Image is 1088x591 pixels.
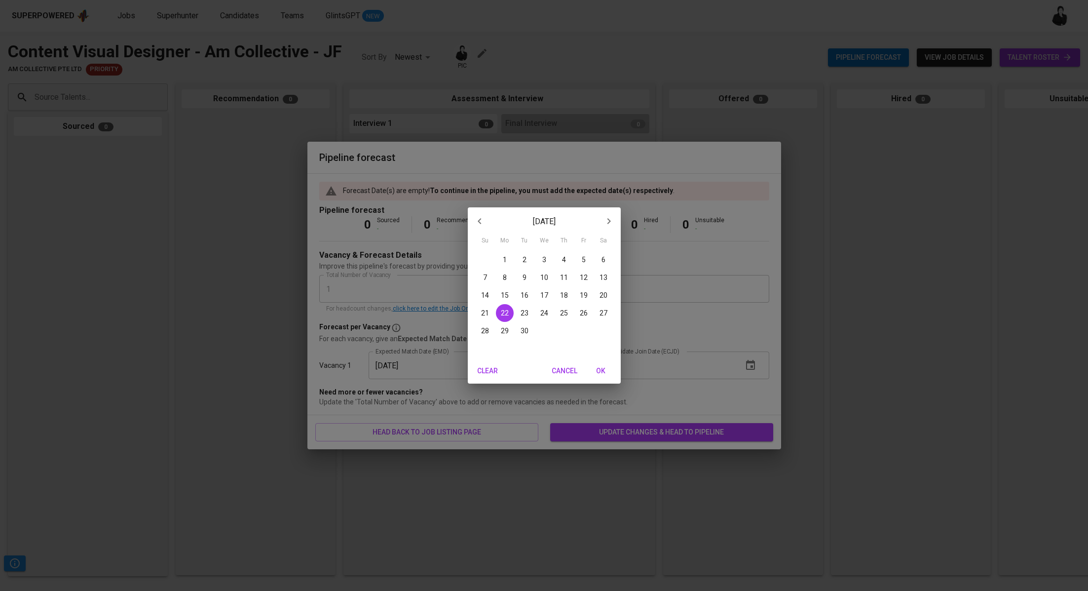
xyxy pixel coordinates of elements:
p: 27 [600,308,607,318]
p: 21 [481,308,489,318]
span: We [535,236,553,246]
button: 23 [516,304,533,322]
button: 6 [595,251,612,269]
button: 14 [476,286,494,304]
button: 19 [575,286,593,304]
button: 28 [476,322,494,340]
p: 25 [560,308,568,318]
button: 26 [575,304,593,322]
p: 9 [523,273,526,282]
p: 8 [503,273,507,282]
button: 9 [516,269,533,286]
p: 16 [521,290,528,300]
p: 28 [481,326,489,336]
p: 3 [542,255,546,265]
button: 1 [496,251,514,269]
button: 3 [535,251,553,269]
p: 29 [501,326,509,336]
button: 22 [496,304,514,322]
p: 11 [560,273,568,282]
button: Clear [472,362,503,380]
p: 6 [601,255,605,265]
p: [DATE] [491,216,597,228]
p: 7 [483,273,487,282]
span: Sa [595,236,612,246]
p: 2 [523,255,526,265]
button: 11 [555,269,573,286]
span: OK [589,365,613,377]
span: Th [555,236,573,246]
button: Cancel [548,362,581,380]
p: 15 [501,290,509,300]
p: 18 [560,290,568,300]
button: 25 [555,304,573,322]
button: 24 [535,304,553,322]
button: 29 [496,322,514,340]
span: Su [476,236,494,246]
button: 17 [535,286,553,304]
button: 15 [496,286,514,304]
button: 7 [476,269,494,286]
span: Mo [496,236,514,246]
p: 20 [600,290,607,300]
p: 23 [521,308,528,318]
p: 10 [540,273,548,282]
button: 12 [575,269,593,286]
button: 4 [555,251,573,269]
p: 1 [503,255,507,265]
p: 26 [580,308,588,318]
p: 5 [582,255,586,265]
button: 8 [496,269,514,286]
button: 30 [516,322,533,340]
p: 22 [501,308,509,318]
span: Cancel [552,365,577,377]
p: 14 [481,290,489,300]
p: 12 [580,273,588,282]
p: 4 [562,255,566,265]
button: 5 [575,251,593,269]
button: 2 [516,251,533,269]
p: 19 [580,290,588,300]
button: 27 [595,304,612,322]
button: 21 [476,304,494,322]
button: 16 [516,286,533,304]
span: Clear [476,365,499,377]
p: 24 [540,308,548,318]
span: Fr [575,236,593,246]
p: 17 [540,290,548,300]
button: 18 [555,286,573,304]
p: 13 [600,273,607,282]
button: 13 [595,269,612,286]
button: OK [585,362,617,380]
button: 10 [535,269,553,286]
p: 30 [521,326,528,336]
span: Tu [516,236,533,246]
button: 20 [595,286,612,304]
